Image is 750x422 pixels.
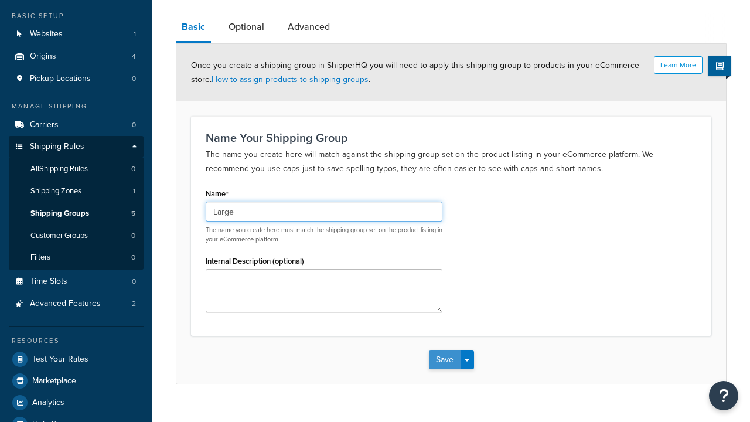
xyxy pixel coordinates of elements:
[9,203,144,224] a: Shipping Groups5
[9,247,144,268] li: Filters
[9,293,144,315] li: Advanced Features
[9,370,144,392] a: Marketplace
[30,29,63,39] span: Websites
[30,52,56,62] span: Origins
[9,225,144,247] a: Customer Groups0
[212,73,369,86] a: How to assign products to shipping groups
[30,120,59,130] span: Carriers
[9,158,144,180] a: AllShipping Rules0
[9,349,144,370] a: Test Your Rates
[709,381,738,410] button: Open Resource Center
[132,120,136,130] span: 0
[30,209,89,219] span: Shipping Groups
[9,181,144,202] li: Shipping Zones
[9,392,144,413] a: Analytics
[9,11,144,21] div: Basic Setup
[30,74,91,84] span: Pickup Locations
[9,114,144,136] a: Carriers0
[32,398,64,408] span: Analytics
[32,376,76,386] span: Marketplace
[131,231,135,241] span: 0
[9,68,144,90] li: Pickup Locations
[9,114,144,136] li: Carriers
[30,142,84,152] span: Shipping Rules
[429,350,461,369] button: Save
[9,23,144,45] li: Websites
[133,186,135,196] span: 1
[206,131,697,144] h3: Name Your Shipping Group
[9,271,144,292] li: Time Slots
[206,226,442,244] p: The name you create here must match the shipping group set on the product listing in your eCommer...
[132,74,136,84] span: 0
[708,56,731,76] button: Show Help Docs
[30,253,50,263] span: Filters
[132,277,136,287] span: 0
[176,13,211,43] a: Basic
[9,46,144,67] a: Origins4
[9,247,144,268] a: Filters0
[206,189,229,199] label: Name
[30,231,88,241] span: Customer Groups
[9,225,144,247] li: Customer Groups
[30,186,81,196] span: Shipping Zones
[206,257,304,266] label: Internal Description (optional)
[9,203,144,224] li: Shipping Groups
[9,181,144,202] a: Shipping Zones1
[32,355,88,365] span: Test Your Rates
[131,253,135,263] span: 0
[30,164,88,174] span: All Shipping Rules
[30,277,67,287] span: Time Slots
[9,293,144,315] a: Advanced Features2
[206,148,697,176] p: The name you create here will match against the shipping group set on the product listing in your...
[223,13,270,41] a: Optional
[30,299,101,309] span: Advanced Features
[191,59,639,86] span: Once you create a shipping group in ShipperHQ you will need to apply this shipping group to produ...
[9,101,144,111] div: Manage Shipping
[9,336,144,346] div: Resources
[9,136,144,158] a: Shipping Rules
[9,271,144,292] a: Time Slots0
[9,136,144,270] li: Shipping Rules
[132,52,136,62] span: 4
[134,29,136,39] span: 1
[9,23,144,45] a: Websites1
[131,209,135,219] span: 5
[282,13,336,41] a: Advanced
[131,164,135,174] span: 0
[9,46,144,67] li: Origins
[9,68,144,90] a: Pickup Locations0
[132,299,136,309] span: 2
[654,56,703,74] button: Learn More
